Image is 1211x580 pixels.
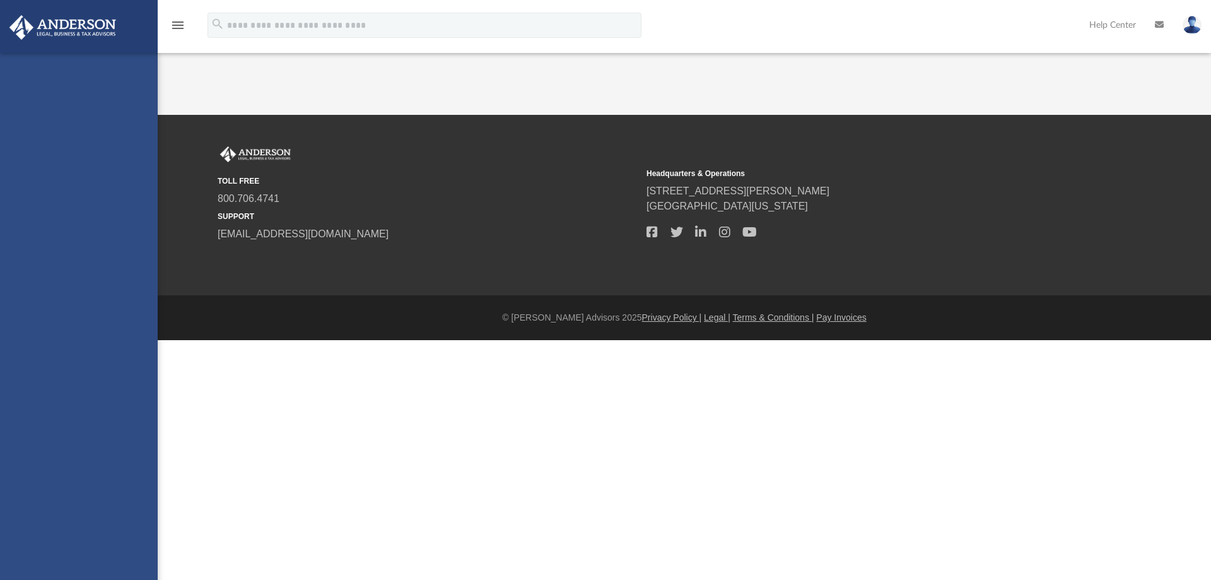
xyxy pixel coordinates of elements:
a: menu [170,24,185,33]
a: Legal | [704,312,730,323]
a: Pay Invoices [816,312,866,323]
i: search [211,17,225,31]
small: SUPPORT [218,211,638,222]
a: [STREET_ADDRESS][PERSON_NAME] [646,186,829,196]
div: © [PERSON_NAME] Advisors 2025 [158,311,1211,324]
i: menu [170,18,185,33]
small: Headquarters & Operations [646,168,1067,179]
img: Anderson Advisors Platinum Portal [218,146,293,163]
a: [EMAIL_ADDRESS][DOMAIN_NAME] [218,228,389,239]
a: [GEOGRAPHIC_DATA][US_STATE] [646,201,808,211]
img: Anderson Advisors Platinum Portal [6,15,120,40]
small: TOLL FREE [218,175,638,187]
a: Privacy Policy | [642,312,702,323]
img: User Pic [1183,16,1202,34]
a: 800.706.4741 [218,193,279,204]
a: Terms & Conditions | [733,312,814,323]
